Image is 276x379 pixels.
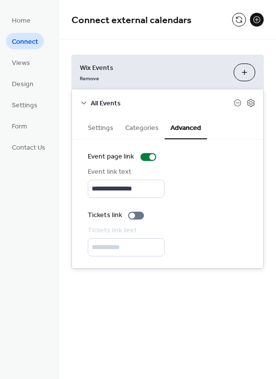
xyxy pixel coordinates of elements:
[88,152,135,162] div: Event page link
[12,58,30,68] span: Views
[12,37,38,47] span: Connect
[71,11,192,30] span: Connect external calendars
[119,116,165,138] button: Categories
[12,16,31,26] span: Home
[6,54,36,70] a: Views
[12,79,34,90] span: Design
[6,12,36,28] a: Home
[12,143,45,153] span: Contact Us
[88,210,122,221] div: Tickets link
[12,122,27,132] span: Form
[6,118,33,134] a: Form
[6,33,44,49] a: Connect
[80,63,226,73] span: Wix Events
[6,96,43,113] a: Settings
[91,98,234,109] span: All Events
[80,75,99,82] span: Remove
[6,75,39,92] a: Design
[88,167,163,177] div: Event link text
[6,139,51,155] a: Contact Us
[165,116,207,139] button: Advanced
[12,100,37,111] span: Settings
[82,116,119,138] button: Settings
